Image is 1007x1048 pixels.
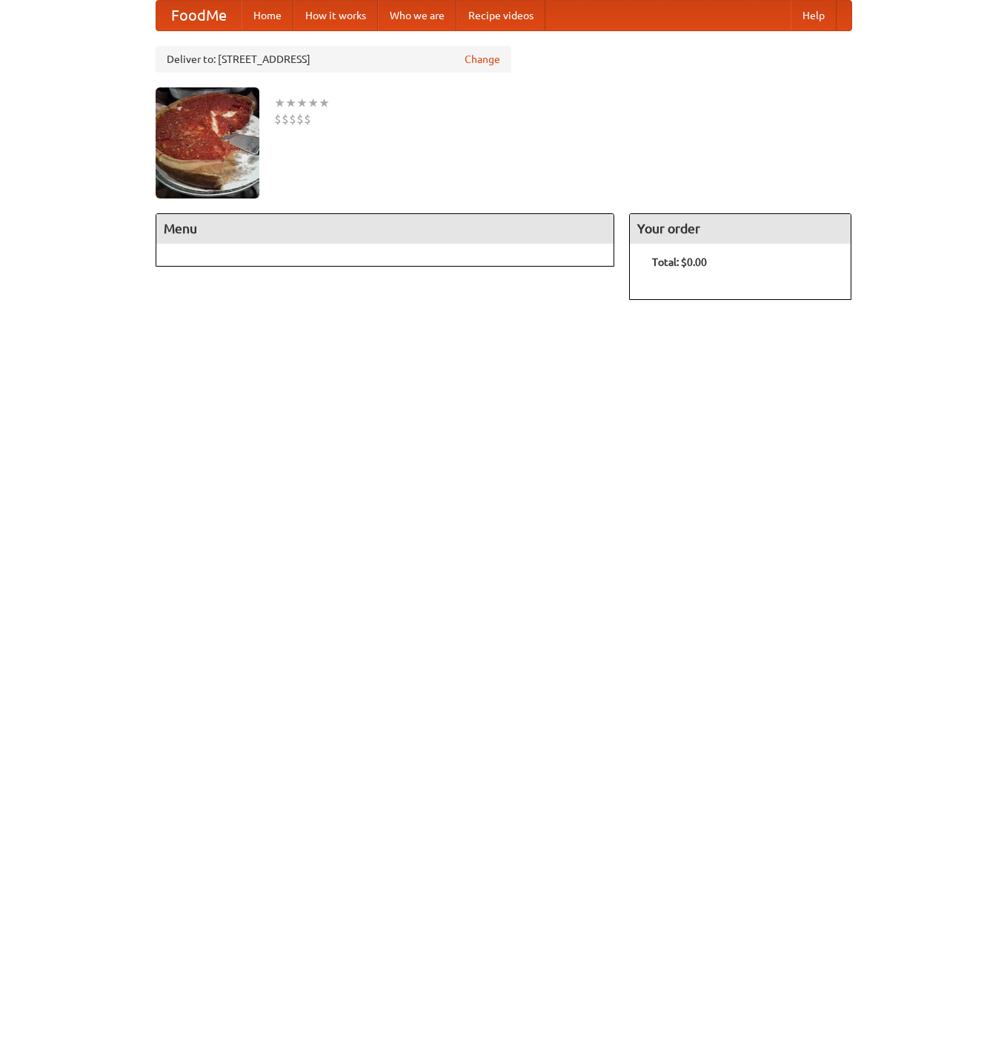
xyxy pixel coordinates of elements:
a: Help [791,1,837,30]
img: angular.jpg [156,87,259,198]
b: Total: $0.00 [652,256,707,268]
a: How it works [293,1,378,30]
li: $ [289,111,296,127]
a: Who we are [378,1,456,30]
li: ★ [274,95,285,111]
h4: Menu [156,214,614,244]
div: Deliver to: [STREET_ADDRESS] [156,46,511,73]
a: FoodMe [156,1,242,30]
a: Change [465,52,500,67]
li: $ [282,111,289,127]
li: $ [274,111,282,127]
li: $ [296,111,304,127]
a: Recipe videos [456,1,545,30]
li: ★ [308,95,319,111]
li: ★ [285,95,296,111]
a: Home [242,1,293,30]
li: $ [304,111,311,127]
li: ★ [296,95,308,111]
h4: Your order [630,214,851,244]
li: ★ [319,95,330,111]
